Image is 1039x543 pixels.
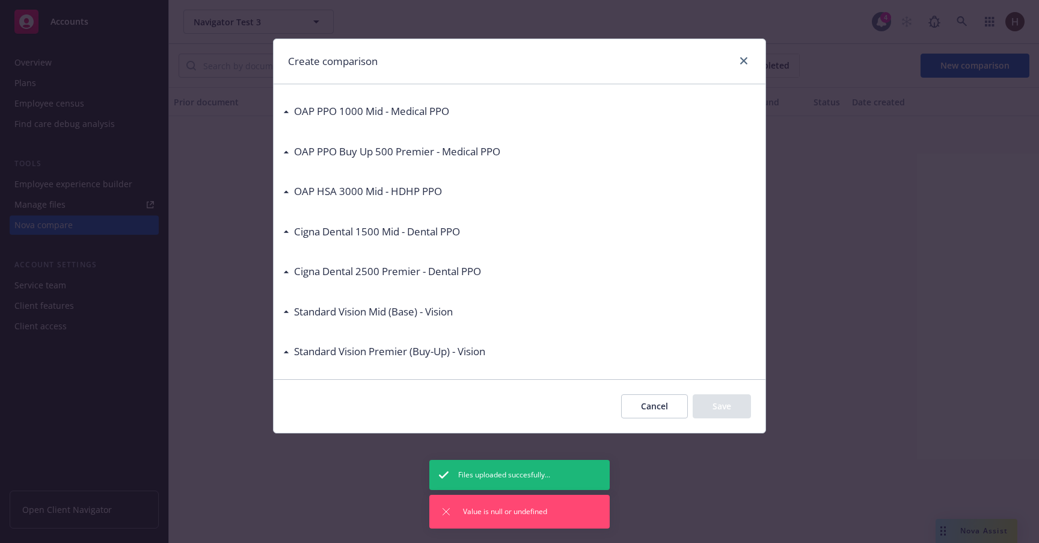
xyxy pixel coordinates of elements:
h3: Cigna Dental 2500 Premier - Dental PPO [294,264,481,279]
div: Cigna Dental 2500 Premier - Dental PPO [283,264,481,279]
span: Files uploaded succesfully... [458,470,550,480]
button: Dismiss notification [439,504,453,519]
h3: Standard Vision Premier (Buy-Up) - Vision [294,344,485,359]
h3: OAP HSA 3000 Mid - HDHP PPO [294,184,442,199]
div: OAP HSA 3000 Mid - HDHP PPO [283,184,442,199]
a: close [737,54,751,68]
div: Standard Vision Mid (Base) - Vision [283,304,453,320]
div: Standard Vision Premier (Buy-Up) - Vision [283,344,485,359]
h3: OAP PPO 1000 Mid - Medical PPO [294,104,449,119]
h1: Create comparison [288,54,378,69]
button: Cancel [621,394,688,418]
div: Cigna Dental 1500 Mid - Dental PPO [283,224,460,240]
span: Value is null or undefined [463,506,547,517]
div: OAP PPO 1000 Mid - Medical PPO [283,104,449,119]
h3: OAP PPO Buy Up 500 Premier - Medical PPO [294,144,500,160]
h3: Standard Vision Mid (Base) - Vision [294,304,453,320]
h3: Cigna Dental 1500 Mid - Dental PPO [294,224,460,240]
div: OAP PPO Buy Up 500 Premier - Medical PPO [283,144,500,160]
